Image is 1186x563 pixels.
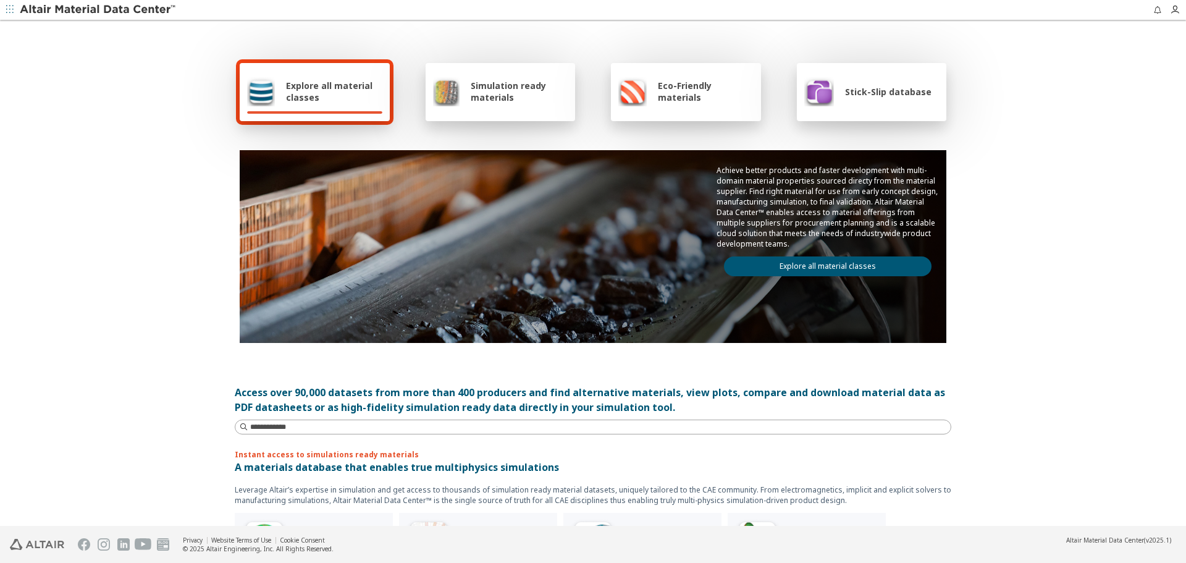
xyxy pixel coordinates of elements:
[183,536,203,544] a: Privacy
[433,77,460,106] img: Simulation ready materials
[280,536,325,544] a: Cookie Consent
[211,536,271,544] a: Website Terms of Use
[10,539,64,550] img: Altair Engineering
[20,4,177,16] img: Altair Material Data Center
[717,165,939,249] p: Achieve better products and faster development with multi-domain material properties sourced dire...
[247,77,275,106] img: Explore all material classes
[618,77,647,106] img: Eco-Friendly materials
[183,544,334,553] div: © 2025 Altair Engineering, Inc. All Rights Reserved.
[1066,536,1144,544] span: Altair Material Data Center
[724,256,932,276] a: Explore all material classes
[235,449,951,460] p: Instant access to simulations ready materials
[235,485,951,506] p: Leverage Altair’s expertise in simulation and get access to thousands of simulation ready materia...
[235,385,951,415] div: Access over 90,000 datasets from more than 400 producers and find alternative materials, view plo...
[471,80,568,103] span: Simulation ready materials
[804,77,834,106] img: Stick-Slip database
[845,86,932,98] span: Stick-Slip database
[286,80,382,103] span: Explore all material classes
[235,460,951,475] p: A materials database that enables true multiphysics simulations
[1066,536,1171,544] div: (v2025.1)
[658,80,753,103] span: Eco-Friendly materials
